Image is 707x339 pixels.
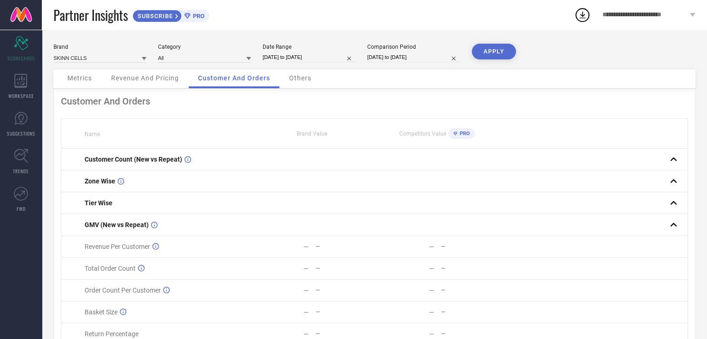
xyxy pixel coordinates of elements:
[304,330,309,338] div: —
[7,130,35,137] span: SUGGESTIONS
[472,44,516,59] button: APPLY
[263,44,356,50] div: Date Range
[316,243,374,250] div: —
[85,221,149,228] span: GMV (New vs Repeat)
[441,287,499,293] div: —
[133,13,175,20] span: SUBSCRIBE
[61,96,688,107] div: Customer And Orders
[429,330,434,338] div: —
[198,74,270,82] span: Customer And Orders
[7,55,35,62] span: SCORECARDS
[457,130,470,137] span: PRO
[297,130,327,137] span: Brand Value
[85,243,150,250] span: Revenue Per Customer
[132,7,209,22] a: SUBSCRIBEPRO
[304,265,309,272] div: —
[85,131,100,137] span: Name
[574,7,591,23] div: Open download list
[13,168,29,175] span: TRENDS
[441,331,499,337] div: —
[429,308,434,316] div: —
[429,265,434,272] div: —
[429,287,434,294] div: —
[429,243,434,250] div: —
[304,243,309,250] div: —
[367,52,460,62] input: Select comparison period
[304,287,309,294] div: —
[316,265,374,272] div: —
[441,265,499,272] div: —
[85,156,182,163] span: Customer Count (New vs Repeat)
[85,265,136,272] span: Total Order Count
[367,44,460,50] div: Comparison Period
[53,44,146,50] div: Brand
[8,92,34,99] span: WORKSPACE
[191,13,205,20] span: PRO
[316,309,374,315] div: —
[85,199,112,207] span: Tier Wise
[85,308,118,316] span: Basket Size
[85,287,161,294] span: Order Count Per Customer
[441,309,499,315] div: —
[85,177,115,185] span: Zone Wise
[316,287,374,293] div: —
[316,331,374,337] div: —
[263,52,356,62] input: Select date range
[441,243,499,250] div: —
[53,6,128,25] span: Partner Insights
[17,205,26,212] span: FWD
[111,74,179,82] span: Revenue And Pricing
[85,330,139,338] span: Return Percentage
[289,74,311,82] span: Others
[158,44,251,50] div: Category
[304,308,309,316] div: —
[67,74,92,82] span: Metrics
[399,130,446,137] span: Competitors Value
